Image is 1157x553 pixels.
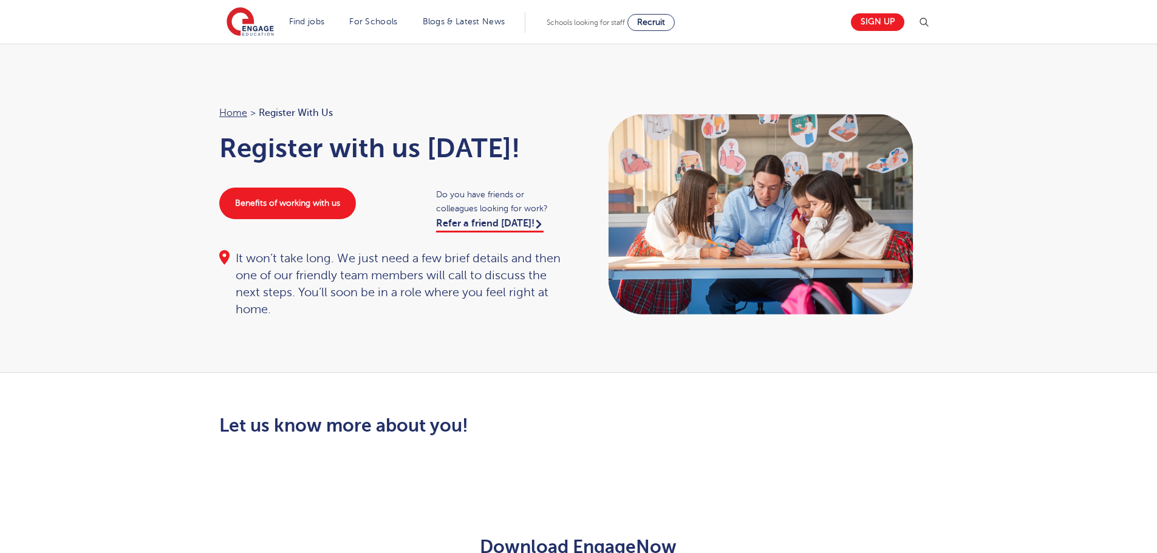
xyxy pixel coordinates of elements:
img: Engage Education [227,7,274,38]
a: Recruit [627,14,675,31]
span: Do you have friends or colleagues looking for work? [436,188,567,215]
span: > [250,107,256,118]
span: Register with us [259,105,333,121]
a: Sign up [851,13,904,31]
a: For Schools [349,17,397,26]
a: Refer a friend [DATE]! [436,218,544,232]
span: Schools looking for staff [547,18,625,27]
span: Recruit [637,18,665,27]
a: Find jobs [289,17,325,26]
a: Blogs & Latest News [423,17,505,26]
a: Benefits of working with us [219,188,356,219]
div: It won’t take long. We just need a few brief details and then one of our friendly team members wi... [219,250,567,318]
a: Home [219,107,247,118]
nav: breadcrumb [219,105,567,121]
h1: Register with us [DATE]! [219,133,567,163]
h2: Let us know more about you! [219,415,692,436]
